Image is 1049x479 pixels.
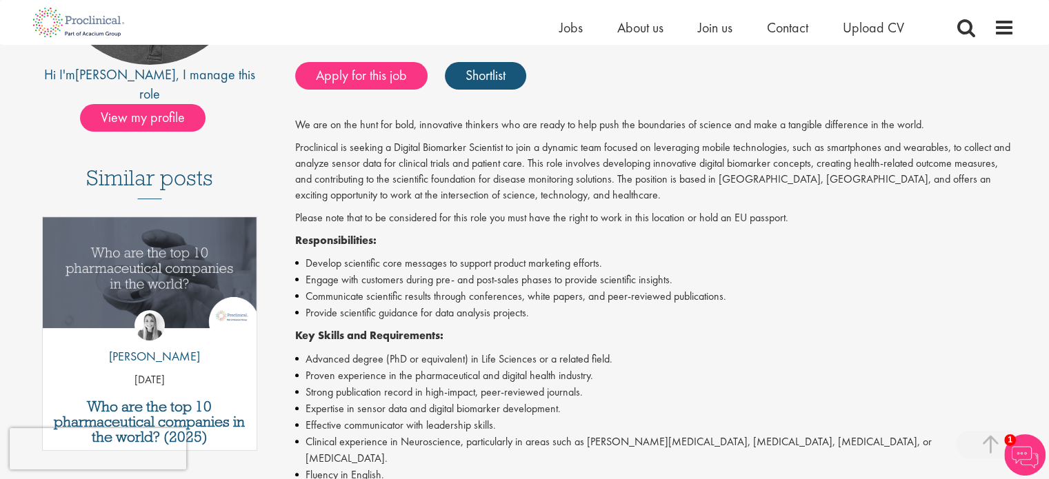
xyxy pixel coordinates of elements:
a: Upload CV [843,19,904,37]
a: Hannah Burke [PERSON_NAME] [99,310,200,372]
a: Shortlist [445,62,526,90]
li: Clinical experience in Neuroscience, particularly in areas such as [PERSON_NAME][MEDICAL_DATA], [... [295,434,1015,467]
li: Develop scientific core messages to support product marketing efforts. [295,255,1015,272]
li: Engage with customers during pre- and post-sales phases to provide scientific insights. [295,272,1015,288]
li: Proven experience in the pharmaceutical and digital health industry. [295,367,1015,384]
li: Effective communicator with leadership skills. [295,417,1015,434]
p: We are on the hunt for bold, innovative thinkers who are ready to help push the boundaries of sci... [295,117,1015,133]
img: Hannah Burke [134,310,165,340]
li: Provide scientific guidance for data analysis projects. [295,305,1015,321]
a: [PERSON_NAME] [75,65,176,83]
a: Join us [698,19,732,37]
a: Jobs [559,19,583,37]
div: Hi I'm , I manage this role [35,65,265,104]
a: Who are the top 10 pharmaceutical companies in the world? (2025) [50,399,250,445]
li: Communicate scientific results through conferences, white papers, and peer-reviewed publications. [295,288,1015,305]
p: [DATE] [43,372,257,388]
a: Apply for this job [295,62,428,90]
a: Link to a post [43,217,257,339]
p: Please note that to be considered for this role you must have the right to work in this location ... [295,210,1015,226]
p: Proclinical is seeking a Digital Biomarker Scientist to join a dynamic team focused on leveraging... [295,140,1015,203]
iframe: reCAPTCHA [10,428,186,469]
span: 1 [1004,434,1016,446]
h3: Similar posts [86,166,213,199]
img: Chatbot [1004,434,1046,476]
a: About us [617,19,663,37]
p: [PERSON_NAME] [99,347,200,365]
a: Contact [767,19,808,37]
li: Expertise in sensor data and digital biomarker development. [295,400,1015,417]
a: View my profile [80,107,219,125]
strong: Key Skills and Requirements: [295,328,443,343]
li: Advanced degree (PhD or equivalent) in Life Sciences or a related field. [295,351,1015,367]
img: Top 10 pharmaceutical companies in the world 2025 [43,217,257,328]
li: Strong publication record in high-impact, peer-reviewed journals. [295,384,1015,400]
span: View my profile [80,104,206,132]
strong: Responsibilities: [295,233,377,247]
